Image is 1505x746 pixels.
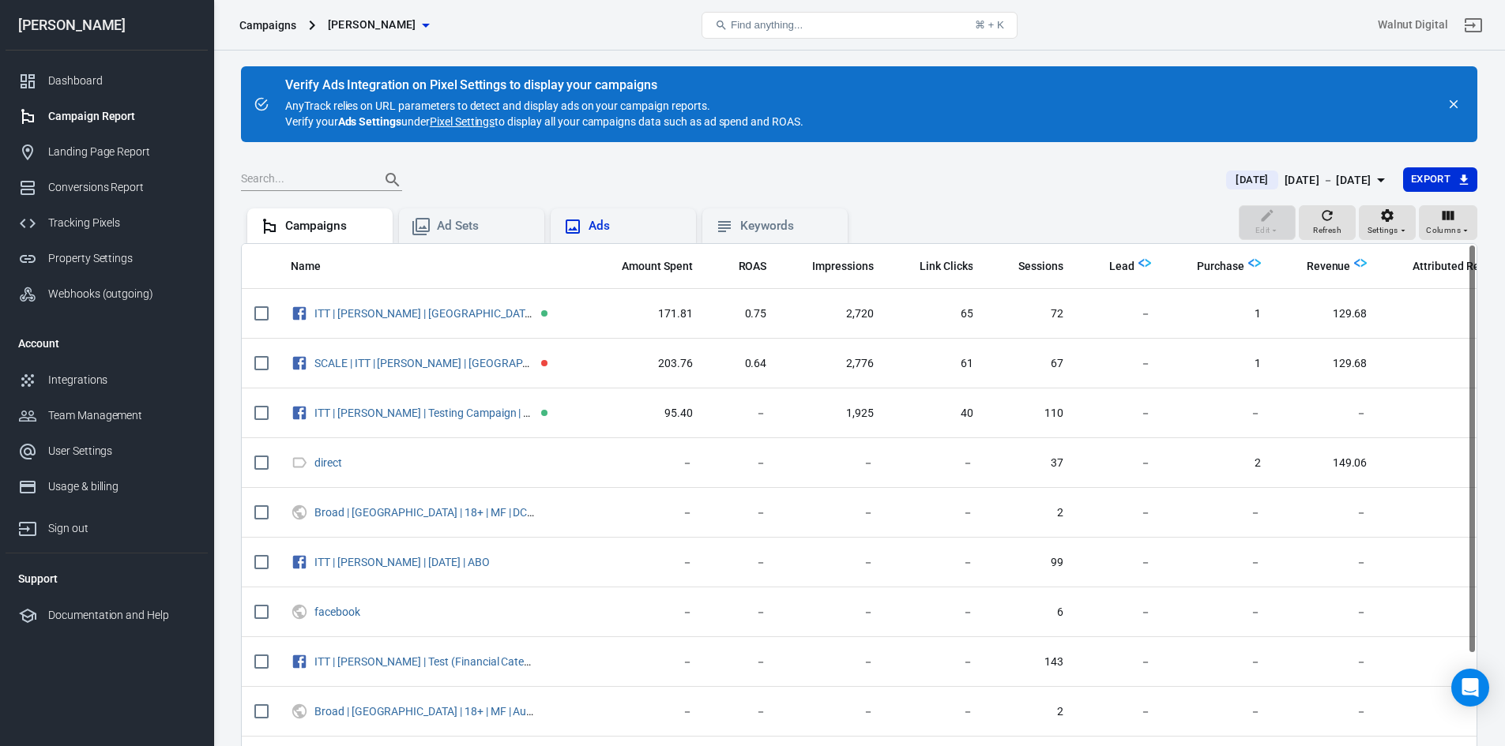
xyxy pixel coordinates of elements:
span: － [1286,654,1368,670]
span: 72 [998,306,1063,322]
div: Tracking Pixels [48,215,195,231]
img: Logo [1138,257,1151,269]
span: － [1176,505,1261,521]
button: Export [1403,167,1477,192]
span: － [899,654,973,670]
svg: Facebook Ads [291,354,308,373]
span: 61 [899,356,973,372]
span: 203.76 [601,356,693,372]
span: Total revenue calculated by AnyTrack. [1286,257,1351,276]
span: － [1089,654,1151,670]
svg: Direct [291,453,308,472]
span: The total return on ad spend [718,257,767,276]
span: － [1176,406,1261,422]
span: － [1392,704,1503,720]
a: ITT | [PERSON_NAME] | Test (Financial Category) | [DATE] [314,655,589,668]
span: Active [541,310,547,317]
span: － [1392,654,1503,670]
img: Logo [1354,257,1367,269]
li: Account [6,324,208,362]
a: Landing Page Report [6,134,208,170]
span: － [718,654,767,670]
span: 1 [1176,306,1261,322]
div: Verify Ads Integration on Pixel Settings to display your campaigns [285,77,803,93]
svg: UTM & Web Traffic [291,503,308,522]
a: Sign out [1454,6,1492,44]
span: － [792,505,874,521]
div: [PERSON_NAME] [6,18,208,32]
button: Find anything...⌘ + K [702,12,1018,39]
span: － [601,555,693,571]
span: － [1089,555,1151,571]
span: － [1392,605,1503,620]
span: － [718,605,767,620]
span: Amount Spent [622,259,693,275]
span: － [601,704,693,720]
div: Integrations [48,372,195,388]
span: Revenue [1307,259,1351,275]
div: Campaign Report [48,108,195,125]
span: － [1089,406,1151,422]
span: ROAS [739,259,767,275]
div: Sign out [48,520,195,537]
span: The number of times your ads were on screen. [812,257,874,276]
a: ITT | [PERSON_NAME] | [DATE] | ABO [314,556,490,568]
a: direct [314,456,342,469]
a: ITT | [PERSON_NAME] | Testing Campaign | ABO | Financial Category [314,407,643,419]
span: Active [541,410,547,416]
span: 1 [1176,356,1261,372]
span: － [718,455,767,471]
span: － [601,455,693,471]
span: Chris Cole [328,15,416,35]
span: － [899,455,973,471]
span: Attributed Results [1413,259,1503,275]
a: Sign out [6,504,208,546]
strong: Ads Settings [338,115,402,128]
div: Landing Page Report [48,144,195,160]
svg: Facebook Ads [291,403,308,422]
span: 0.64 [718,356,767,372]
span: － [718,555,767,571]
span: － [718,505,767,521]
svg: Facebook Ads [291,304,308,323]
span: 149.06 [1286,455,1368,471]
a: SCALE | ITT | [PERSON_NAME] | [GEOGRAPHIC_DATA] | [DATE] | Financial [314,357,664,369]
svg: UTM & Web Traffic [291,602,308,621]
img: Logo [1248,257,1261,269]
span: Settings [1368,223,1398,238]
div: Usage & billing [48,478,195,495]
span: － [1392,455,1503,471]
span: － [718,704,767,720]
span: － [899,555,973,571]
span: Name [291,259,321,275]
a: Team Management [6,398,208,433]
span: － [1089,356,1151,372]
span: 99 [998,555,1063,571]
a: User Settings [6,433,208,469]
span: － [718,406,767,422]
span: The number of times your ads were on screen. [792,257,874,276]
span: － [792,654,874,670]
span: Refresh [1313,223,1341,238]
span: direct [314,457,344,468]
a: Broad | [GEOGRAPHIC_DATA] | 18+ | MF | Auto / 120231831130380723 / 120231831130520723 [314,705,782,718]
span: Broad | US | 18+ | MF | Auto / 120231831130380723 / 120231831130520723 [314,706,538,717]
span: － [601,505,693,521]
span: 2,776 [792,356,874,372]
span: － [1089,455,1151,471]
span: 40 [899,406,973,422]
button: Refresh [1299,205,1356,240]
span: ITT | Chris Cole | Testing Campaign | ABO | Financial Category [314,407,538,418]
span: The estimated total amount of money you've spent on your campaign, ad set or ad during its schedule. [622,257,693,276]
span: ITT | Chris Cole | 8-06-25 | ABO [314,557,492,568]
span: 143 [998,654,1063,670]
svg: UTM & Web Traffic [291,702,308,721]
span: The total conversions attributed according to your ad network (Facebook, Google, etc.) [1392,257,1503,276]
span: 2 [1392,406,1503,422]
span: [DATE] [1229,172,1274,188]
span: 1,925 [792,406,874,422]
span: － [1176,555,1261,571]
div: Ad Sets [437,218,532,234]
span: Broad | US | 18+ | MF | DC / 120232648572000723 / 120232648571860723-SiteLink [314,507,538,518]
span: － [792,455,874,471]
